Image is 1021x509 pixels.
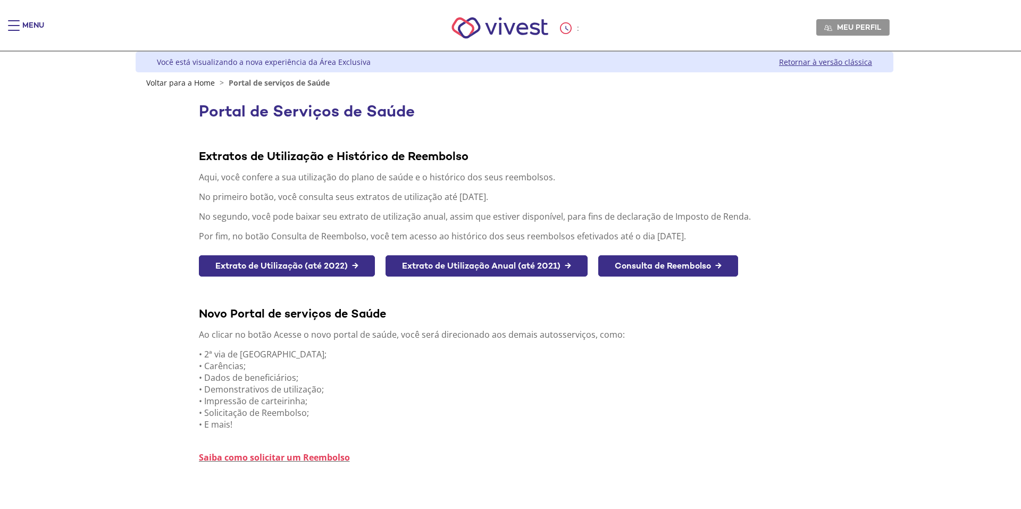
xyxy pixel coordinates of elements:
a: Voltar para a Home [146,78,215,88]
img: Meu perfil [824,24,832,32]
a: Extrato de Utilização (até 2022) → [199,255,375,277]
h1: Portal de Serviços de Saúde [199,103,831,120]
img: Vivest [440,5,560,51]
p: Ao clicar no botão Acesse o novo portal de saúde, você será direcionado aos demais autosserviços,... [199,329,831,340]
a: Retornar à versão clássica [779,57,872,67]
span: Meu perfil [837,22,881,32]
p: • 2ª via de [GEOGRAPHIC_DATA]; • Carências; • Dados de beneficiários; • Demonstrativos de utiliza... [199,348,831,430]
a: Meu perfil [816,19,890,35]
p: No segundo, você pode baixar seu extrato de utilização anual, assim que estiver disponível, para ... [199,211,831,222]
p: Por fim, no botão Consulta de Reembolso, você tem acesso ao histórico dos seus reembolsos efetiva... [199,230,831,242]
div: : [560,22,581,34]
a: Extrato de Utilização Anual (até 2021) → [386,255,588,277]
div: Você está visualizando a nova experiência da Área Exclusiva [157,57,371,67]
p: No primeiro botão, você consulta seus extratos de utilização até [DATE]. [199,191,831,203]
span: Portal de serviços de Saúde [229,78,330,88]
div: Extratos de Utilização e Histórico de Reembolso [199,148,831,163]
a: Saiba como solicitar um Reembolso [199,452,350,463]
a: Consulta de Reembolso → [598,255,738,277]
p: Aqui, você confere a sua utilização do plano de saúde e o histórico dos seus reembolsos. [199,171,831,183]
span: > [217,78,227,88]
div: Menu [22,20,44,41]
div: Novo Portal de serviços de Saúde [199,306,831,321]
